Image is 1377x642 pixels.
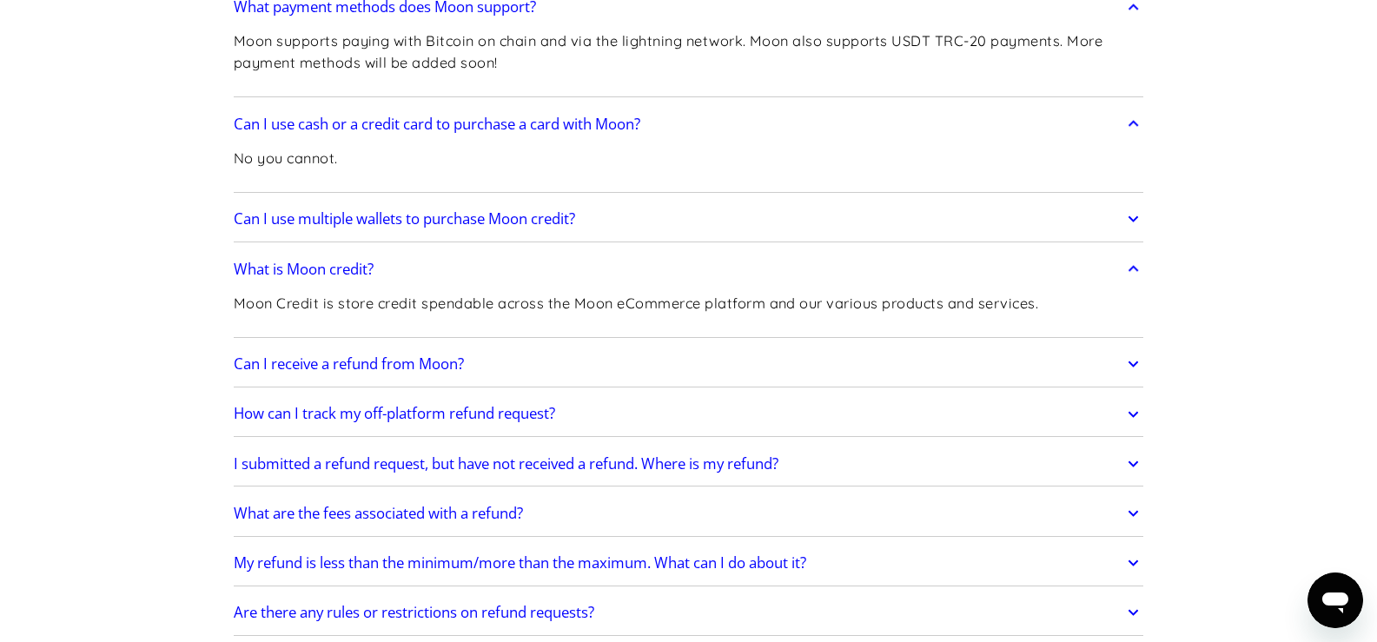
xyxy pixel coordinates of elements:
h2: My refund is less than the minimum/more than the maximum. What can I do about it? [234,554,806,572]
a: How can I track my off-platform refund request? [234,396,1144,433]
h2: Are there any rules or restrictions on refund requests? [234,604,594,621]
a: Can I use cash or a credit card to purchase a card with Moon? [234,106,1144,142]
h2: How can I track my off-platform refund request? [234,405,555,422]
h2: Can I receive a refund from Moon? [234,355,464,373]
a: I submitted a refund request, but have not received a refund. Where is my refund? [234,446,1144,482]
h2: Can I use multiple wallets to purchase Moon credit? [234,210,575,228]
h2: I submitted a refund request, but have not received a refund. Where is my refund? [234,455,778,473]
a: Are there any rules or restrictions on refund requests? [234,594,1144,631]
a: My refund is less than the minimum/more than the maximum. What can I do about it? [234,545,1144,581]
p: Moon Credit is store credit spendable across the Moon eCommerce platform and our various products... [234,293,1039,314]
p: No you cannot. [234,148,338,169]
a: What is Moon credit? [234,251,1144,288]
p: Moon supports paying with Bitcoin on chain and via the lightning network. Moon also supports USDT... [234,30,1144,73]
a: Can I receive a refund from Moon? [234,346,1144,382]
iframe: Bouton de lancement de la fenêtre de messagerie [1307,573,1363,628]
h2: What is Moon credit? [234,261,374,278]
h2: Can I use cash or a credit card to purchase a card with Moon? [234,116,640,133]
h2: What are the fees associated with a refund? [234,505,523,522]
a: Can I use multiple wallets to purchase Moon credit? [234,201,1144,237]
a: What are the fees associated with a refund? [234,495,1144,532]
